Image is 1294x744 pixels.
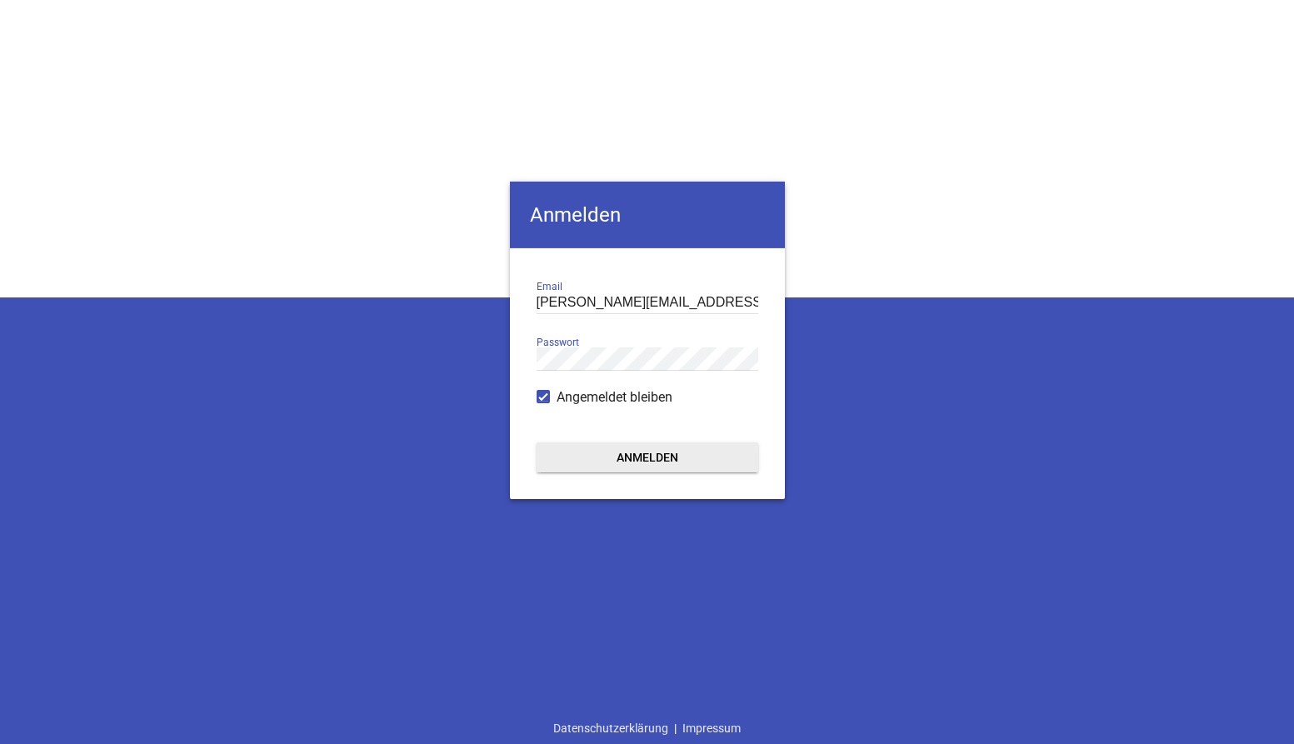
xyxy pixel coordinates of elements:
a: Impressum [677,712,747,744]
div: | [547,712,747,744]
a: Datenschutzerklärung [547,712,674,744]
button: Anmelden [537,442,758,472]
h4: Anmelden [510,182,785,248]
span: Angemeldet bleiben [557,387,672,407]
